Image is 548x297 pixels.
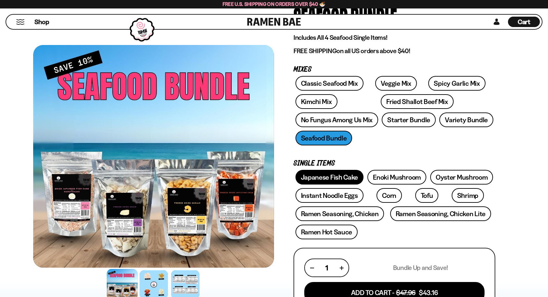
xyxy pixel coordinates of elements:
span: Shop [34,18,49,26]
p: on all US orders above $40! [294,47,495,55]
a: Ramen Seasoning, Chicken Lite [390,206,491,221]
a: Corn [377,188,402,203]
div: Cart [508,15,540,29]
strong: FREE SHIPPING [294,47,336,55]
a: Instant Noodle Eggs [295,188,363,203]
a: Enoki Mushroom [367,170,426,185]
a: Spicy Garlic Mix [428,76,485,91]
a: Shrimp [452,188,484,203]
a: Ramen Hot Sauce [295,225,358,239]
span: Cart [518,18,530,26]
a: Kimchi Mix [295,94,337,109]
a: Japanese Fish Cake [295,170,364,185]
span: Free U.S. Shipping on Orders over $40 🍜 [223,1,326,7]
p: Mixes [294,67,495,73]
p: Single Items [294,160,495,167]
a: Ramen Seasoning, Chicken [295,206,384,221]
a: No Fungus Among Us Mix [295,112,378,127]
a: Starter Bundle [382,112,436,127]
a: Oyster Mushroom [430,170,493,185]
a: Shop [34,17,49,27]
button: Mobile Menu Trigger [16,19,25,25]
a: Tofu [415,188,439,203]
p: Bundle Up and Save! [393,264,448,272]
a: Variety Bundle [439,112,493,127]
a: Classic Seafood Mix [295,76,363,91]
a: Fried Shallot Beef Mix [381,94,453,109]
p: Includes All 4 Seafood Single Items! [294,34,495,42]
a: Veggie Mix [375,76,417,91]
span: 1 [325,264,328,272]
